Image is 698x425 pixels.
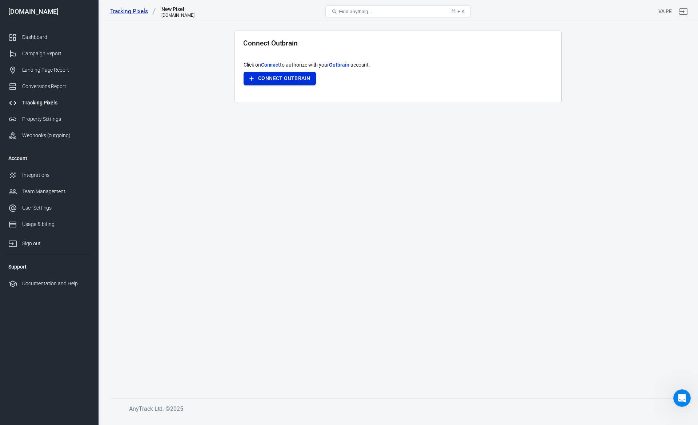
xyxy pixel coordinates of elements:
div: tuume.com [161,13,194,18]
div: Conversions Report [22,83,90,90]
h6: AnyTrack Ltd. © 2025 [129,404,674,413]
div: Integrations [22,171,90,179]
span: Outbrain [329,62,349,68]
div: Campaign Report [22,50,90,57]
li: Account [3,150,96,167]
a: Property Settings [3,111,96,127]
button: Connect Outbrain [244,72,316,85]
div: Documentation and Help [22,280,90,287]
a: Sign out [675,3,692,20]
li: Support [3,258,96,275]
div: Team Management [22,188,90,195]
div: [DOMAIN_NAME] [3,8,96,15]
div: Usage & billing [22,221,90,228]
a: Tracking Pixels [110,8,156,15]
div: User Settings [22,204,90,212]
a: Usage & billing [3,216,96,233]
a: Team Management [3,183,96,200]
div: Webhooks (outgoing) [22,132,90,139]
div: ⌘ + K [451,9,465,14]
div: Landing Page Report [22,66,90,74]
div: New Pixel [161,5,194,13]
div: Sign out [22,240,90,247]
button: Find anything...⌘ + K [325,5,471,18]
div: Dashboard [22,33,90,41]
a: Campaign Report [3,45,96,62]
h2: Connect Outbrain [243,39,298,47]
a: Dashboard [3,29,96,45]
a: Sign out [3,233,96,252]
a: Conversions Report [3,78,96,95]
p: Click on to authorize with your account. [244,61,553,69]
span: Connect [261,62,280,68]
iframe: Intercom live chat [673,389,691,407]
div: Account id: qidNBLJg [658,8,672,15]
a: Tracking Pixels [3,95,96,111]
a: Webhooks (outgoing) [3,127,96,144]
a: Integrations [3,167,96,183]
div: Tracking Pixels [22,99,90,107]
a: Landing Page Report [3,62,96,78]
span: Find anything... [339,9,372,14]
div: Property Settings [22,115,90,123]
a: User Settings [3,200,96,216]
